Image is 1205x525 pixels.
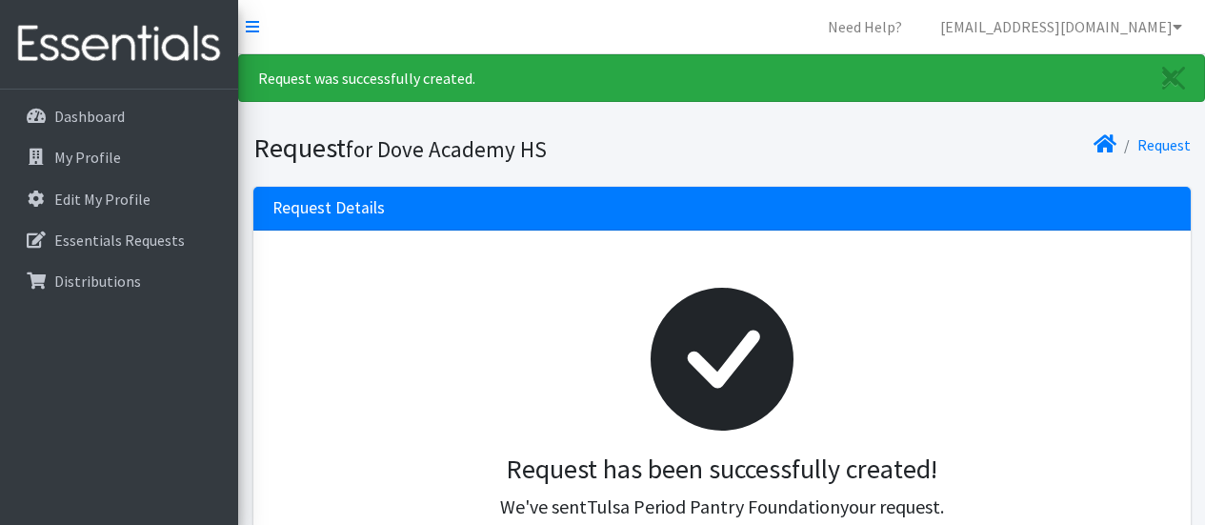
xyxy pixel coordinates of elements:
[54,272,141,291] p: Distributions
[8,262,231,300] a: Distributions
[346,135,547,163] small: for Dove Academy HS
[8,180,231,218] a: Edit My Profile
[1137,135,1191,154] a: Request
[8,221,231,259] a: Essentials Requests
[54,107,125,126] p: Dashboard
[238,54,1205,102] div: Request was successfully created.
[8,97,231,135] a: Dashboard
[8,138,231,176] a: My Profile
[288,454,1156,486] h3: Request has been successfully created!
[253,131,715,165] h1: Request
[8,12,231,76] img: HumanEssentials
[813,8,917,46] a: Need Help?
[925,8,1197,46] a: [EMAIL_ADDRESS][DOMAIN_NAME]
[1143,55,1204,101] a: Close
[54,148,121,167] p: My Profile
[587,495,840,518] span: Tulsa Period Pantry Foundation
[272,198,385,218] h3: Request Details
[54,231,185,250] p: Essentials Requests
[54,190,151,209] p: Edit My Profile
